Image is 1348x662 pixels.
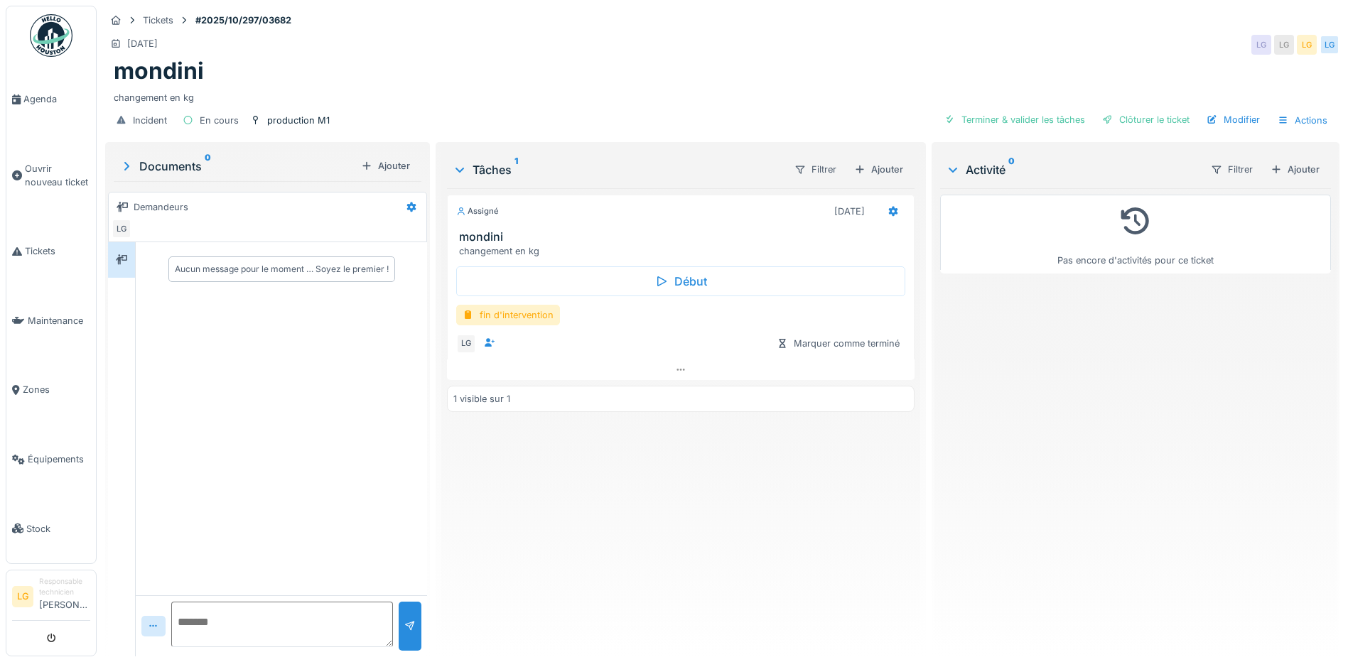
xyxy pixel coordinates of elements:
span: Maintenance [28,314,90,327]
div: Modifier [1201,110,1266,129]
span: Équipements [28,452,90,466]
span: Zones [23,383,90,396]
div: Terminer & valider les tâches [939,110,1091,129]
span: Ouvrir nouveau ticket [25,162,90,189]
li: [PERSON_NAME] [39,576,90,617]
div: LG [112,219,131,239]
div: Actions [1271,110,1334,131]
li: LG [12,586,33,607]
div: Ajouter [1265,160,1325,179]
div: [DATE] [127,37,158,50]
div: production M1 [267,114,330,127]
sup: 1 [514,161,518,178]
a: Zones [6,355,96,425]
div: LG [1297,35,1317,55]
h1: mondini [114,58,204,85]
a: Équipements [6,425,96,494]
div: Documents [119,158,355,175]
div: Pas encore d'activités pour ce ticket [949,201,1322,267]
span: Stock [26,522,90,536]
div: changement en kg [114,85,1331,104]
sup: 0 [205,158,211,175]
span: Agenda [23,92,90,106]
div: Ajouter [848,160,909,179]
div: En cours [200,114,239,127]
div: LG [1251,35,1271,55]
a: Stock [6,494,96,563]
div: LG [456,334,476,354]
h3: mondini [459,230,908,244]
img: Badge_color-CXgf-gQk.svg [30,14,72,57]
sup: 0 [1008,161,1015,178]
div: Clôturer le ticket [1096,110,1195,129]
a: Maintenance [6,286,96,356]
div: Assigné [456,205,499,217]
a: Ouvrir nouveau ticket [6,134,96,217]
strong: #2025/10/297/03682 [190,13,297,27]
div: Marquer comme terminé [771,334,905,353]
a: Agenda [6,65,96,134]
a: LG Responsable technicien[PERSON_NAME] [12,576,90,621]
div: 1 visible sur 1 [453,392,510,406]
div: Ajouter [355,156,416,175]
div: Demandeurs [134,200,188,214]
div: Filtrer [788,159,843,180]
div: [DATE] [834,205,865,218]
a: Tickets [6,217,96,286]
div: Début [456,266,905,296]
div: Aucun message pour le moment … Soyez le premier ! [175,263,389,276]
span: Tickets [25,244,90,258]
div: LG [1274,35,1294,55]
div: Tâches [453,161,782,178]
div: fin d'intervention [456,305,560,325]
div: LG [1320,35,1339,55]
div: Activité [946,161,1199,178]
div: Tickets [143,13,173,27]
div: changement en kg [459,244,908,258]
div: Filtrer [1204,159,1259,180]
div: Responsable technicien [39,576,90,598]
div: Incident [133,114,167,127]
